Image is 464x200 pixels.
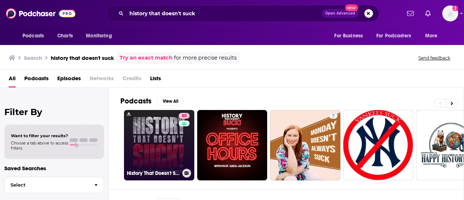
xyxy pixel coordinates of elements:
[372,29,422,43] button: open menu
[442,5,458,21] img: User Profile
[376,31,411,41] span: For Podcasters
[120,97,183,106] a: PodcastsView All
[24,54,42,61] h3: Search
[442,5,458,21] button: Show profile menu
[11,133,68,138] span: Want to filter your results?
[90,73,114,87] span: Networks
[120,97,152,106] h2: Podcasts
[11,140,68,151] span: Choose a tab above to access filters.
[5,183,88,187] span: Select
[120,54,173,62] a: Try an exact match
[124,110,194,180] a: 80History That Doesn't Suck
[174,54,237,62] span: for more precise results
[17,29,53,43] button: open menu
[127,8,322,19] input: Search podcasts, credits, & more...
[182,113,187,120] span: 80
[4,165,104,172] p: Saved Searches
[322,9,359,18] button: Open AdvancedNew
[345,4,358,11] span: New
[329,29,372,43] button: open menu
[179,113,190,119] a: 80
[107,5,379,22] div: Search podcasts, credits, & more...
[416,55,452,61] button: Send feedback
[404,7,417,20] a: Show notifications dropdown
[57,73,81,87] a: Episodes
[4,177,104,193] button: Select
[270,110,340,180] a: 7
[22,31,44,41] span: Podcasts
[57,31,73,41] span: Charts
[329,113,337,119] a: 7
[420,29,447,43] button: open menu
[425,31,438,41] span: More
[123,73,141,87] span: Credits
[51,54,114,61] h3: history that doesn't suck
[127,170,179,176] h3: History That Doesn't Suck
[4,107,104,117] h2: Filter By
[157,97,183,106] button: View All
[325,12,355,15] span: Open Advanced
[452,5,458,11] svg: Add a profile image
[81,29,121,43] button: open menu
[422,7,434,20] a: Show notifications dropdown
[53,29,77,43] a: Charts
[442,5,458,21] span: Logged in as ShannonHennessey
[6,7,75,20] img: Podchaser - Follow, Share and Rate Podcasts
[332,113,335,120] span: 7
[24,73,49,87] a: Podcasts
[334,31,363,41] span: For Business
[9,73,16,87] a: All
[150,73,161,87] a: Lists
[86,31,112,41] span: Monitoring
